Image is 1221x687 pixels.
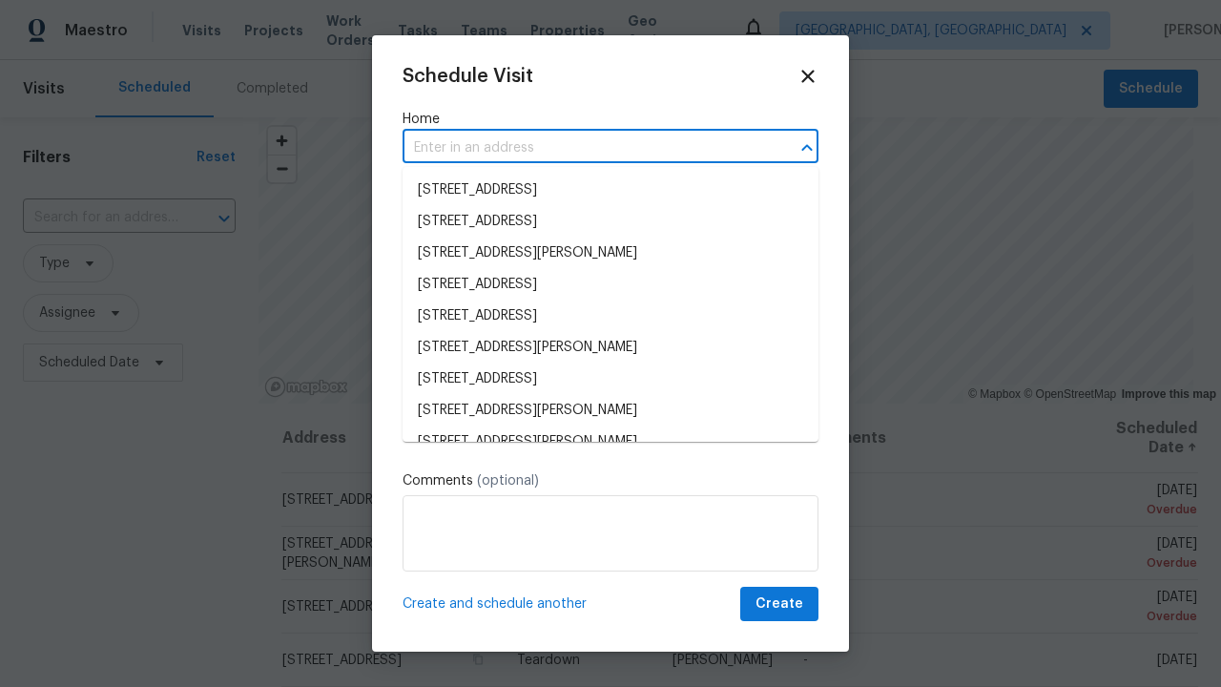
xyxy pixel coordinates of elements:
[403,134,765,163] input: Enter in an address
[403,471,818,490] label: Comments
[797,66,818,87] span: Close
[403,364,818,395] li: [STREET_ADDRESS]
[403,67,533,86] span: Schedule Visit
[403,594,587,614] span: Create and schedule another
[403,238,818,269] li: [STREET_ADDRESS][PERSON_NAME]
[403,427,818,458] li: [STREET_ADDRESS][PERSON_NAME]
[794,135,820,161] button: Close
[477,474,539,488] span: (optional)
[403,395,818,427] li: [STREET_ADDRESS][PERSON_NAME]
[403,175,818,206] li: [STREET_ADDRESS]
[403,332,818,364] li: [STREET_ADDRESS][PERSON_NAME]
[403,269,818,301] li: [STREET_ADDRESS]
[755,593,803,616] span: Create
[403,206,818,238] li: [STREET_ADDRESS]
[403,110,818,129] label: Home
[403,301,818,332] li: [STREET_ADDRESS]
[740,587,818,622] button: Create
